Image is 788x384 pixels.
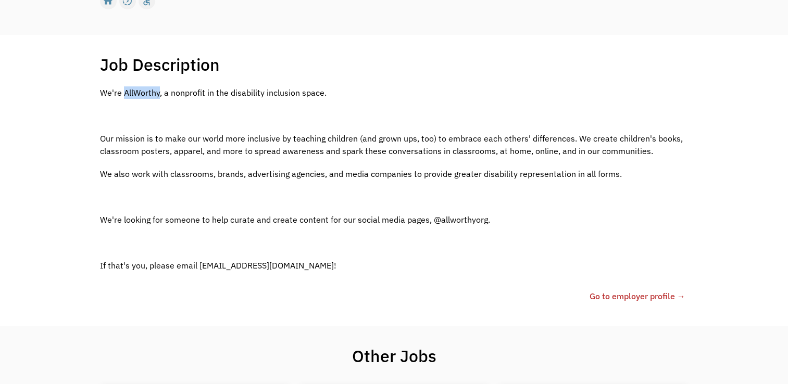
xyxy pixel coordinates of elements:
[100,213,689,226] p: We're looking for someone to help curate and create content for our social media pages, @allworth...
[100,132,689,157] p: Our mission is to make our world more inclusive by teaching children (and grown ups, too) to embr...
[100,168,689,180] p: We also work with classrooms, brands, advertising agencies, and media companies to provide greate...
[590,290,685,302] a: Go to employer profile →
[100,86,689,99] p: We're AllWorthy, a nonprofit in the disability inclusion space.
[100,259,689,272] p: If that's you, please email [EMAIL_ADDRESS][DOMAIN_NAME]!
[100,54,220,75] h1: Job Description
